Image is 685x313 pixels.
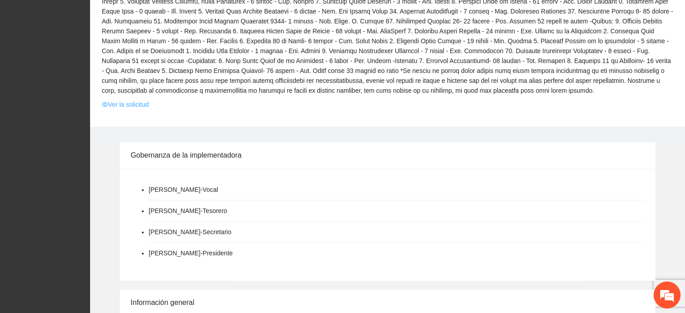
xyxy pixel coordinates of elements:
div: Gobernanza de la implementadora [131,142,644,168]
a: eyeVer la solicitud [102,100,149,109]
li: [PERSON_NAME] - Presidente [149,248,233,258]
span: eye [102,101,108,108]
li: [PERSON_NAME] - Secretario [149,227,231,237]
li: [PERSON_NAME] - Tesorero [149,206,227,216]
li: [PERSON_NAME] - Vocal [149,185,218,195]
